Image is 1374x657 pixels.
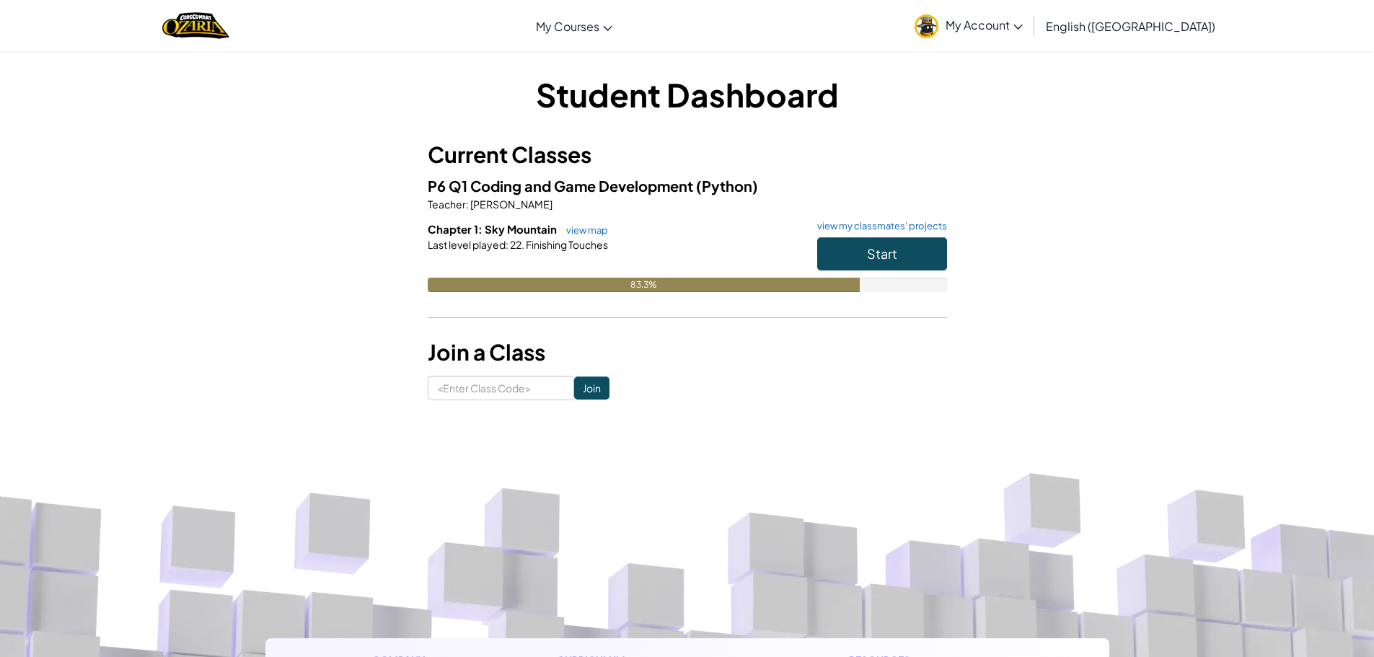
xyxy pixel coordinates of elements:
[466,198,469,211] span: :
[428,177,696,195] span: P6 Q1 Coding and Game Development
[428,72,947,117] h1: Student Dashboard
[428,336,947,369] h3: Join a Class
[428,376,574,400] input: <Enter Class Code>
[536,19,599,34] span: My Courses
[428,222,559,236] span: Chapter 1: Sky Mountain
[946,17,1023,32] span: My Account
[867,245,897,262] span: Start
[428,238,506,251] span: Last level played
[428,198,466,211] span: Teacher
[1046,19,1215,34] span: English ([GEOGRAPHIC_DATA])
[508,238,524,251] span: 22.
[428,278,860,292] div: 83.3%
[469,198,552,211] span: [PERSON_NAME]
[162,11,229,40] img: Home
[574,376,609,400] input: Join
[428,138,947,171] h3: Current Classes
[506,238,508,251] span: :
[915,14,938,38] img: avatar
[1039,6,1223,45] a: English ([GEOGRAPHIC_DATA])
[559,224,608,236] a: view map
[907,3,1030,48] a: My Account
[524,238,608,251] span: Finishing Touches
[162,11,229,40] a: Ozaria by CodeCombat logo
[810,221,947,231] a: view my classmates' projects
[817,237,947,270] button: Start
[696,177,758,195] span: (Python)
[529,6,620,45] a: My Courses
